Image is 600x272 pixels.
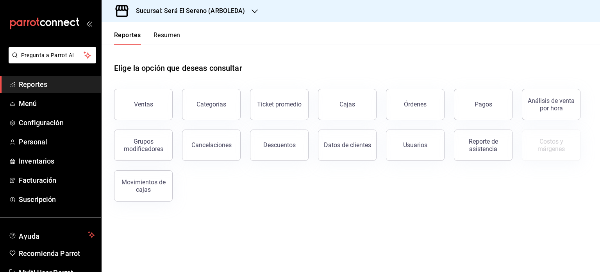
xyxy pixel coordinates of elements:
[522,89,580,120] button: Análisis de venta por hora
[318,89,377,120] a: Cajas
[19,230,85,240] span: Ayuda
[19,156,95,166] span: Inventarios
[454,89,512,120] button: Pagos
[318,130,377,161] button: Datos de clientes
[114,31,180,45] div: navigation tabs
[114,130,173,161] button: Grupos modificadores
[114,31,141,45] button: Reportes
[459,138,507,153] div: Reporte de asistencia
[19,137,95,147] span: Personal
[19,175,95,186] span: Facturación
[182,130,241,161] button: Cancelaciones
[191,141,232,149] div: Cancelaciones
[475,101,492,108] div: Pagos
[86,20,92,27] button: open_drawer_menu
[114,170,173,202] button: Movimientos de cajas
[386,130,445,161] button: Usuarios
[386,89,445,120] button: Órdenes
[5,57,96,65] a: Pregunta a Parrot AI
[404,101,427,108] div: Órdenes
[19,98,95,109] span: Menú
[19,79,95,90] span: Reportes
[130,6,245,16] h3: Sucursal: Será El Sereno (ARBOLEDA)
[403,141,427,149] div: Usuarios
[257,101,302,108] div: Ticket promedio
[339,100,355,109] div: Cajas
[114,62,242,74] h1: Elige la opción que deseas consultar
[154,31,180,45] button: Resumen
[454,130,512,161] button: Reporte de asistencia
[182,89,241,120] button: Categorías
[114,89,173,120] button: Ventas
[9,47,96,63] button: Pregunta a Parrot AI
[19,117,95,128] span: Configuración
[527,97,575,112] div: Análisis de venta por hora
[324,141,371,149] div: Datos de clientes
[19,194,95,205] span: Suscripción
[119,138,168,153] div: Grupos modificadores
[263,141,296,149] div: Descuentos
[522,130,580,161] button: Contrata inventarios para ver este reporte
[250,89,309,120] button: Ticket promedio
[134,101,153,108] div: Ventas
[196,101,226,108] div: Categorías
[119,178,168,193] div: Movimientos de cajas
[21,51,84,59] span: Pregunta a Parrot AI
[19,248,95,259] span: Recomienda Parrot
[527,138,575,153] div: Costos y márgenes
[250,130,309,161] button: Descuentos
